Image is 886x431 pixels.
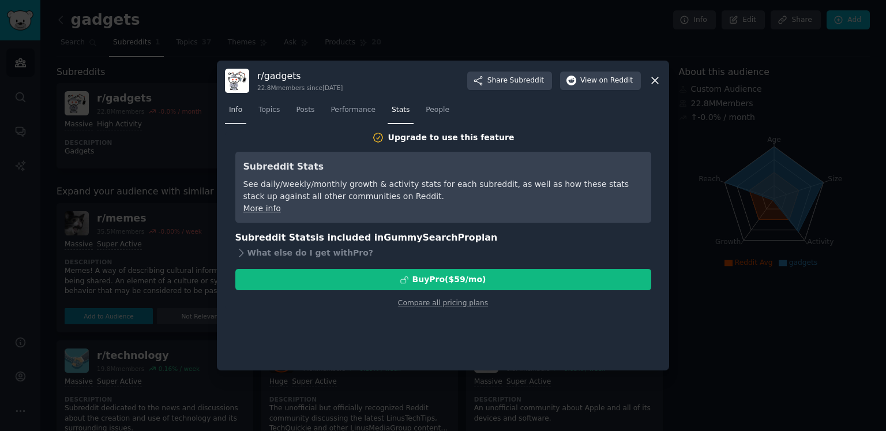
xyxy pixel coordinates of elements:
div: Buy Pro ($ 59 /mo ) [412,273,486,286]
h3: Subreddit Stats is included in plan [235,231,651,245]
a: Posts [292,101,318,125]
div: 22.8M members since [DATE] [257,84,343,92]
h3: r/ gadgets [257,70,343,82]
span: GummySearch Pro [384,232,475,243]
img: gadgets [225,69,249,93]
button: ShareSubreddit [467,72,552,90]
span: Share [487,76,544,86]
a: Topics [254,101,284,125]
h3: Subreddit Stats [243,160,643,174]
span: Posts [296,105,314,115]
div: What else do I get with Pro ? [235,245,651,261]
div: Upgrade to use this feature [388,132,515,144]
span: People [426,105,449,115]
div: See daily/weekly/monthly growth & activity stats for each subreddit, as well as how these stats s... [243,178,643,203]
a: Info [225,101,246,125]
span: Topics [258,105,280,115]
span: Subreddit [510,76,544,86]
span: Performance [331,105,376,115]
a: More info [243,204,281,213]
a: Performance [326,101,380,125]
button: Viewon Reddit [560,72,641,90]
button: BuyPro($59/mo) [235,269,651,290]
span: on Reddit [599,76,633,86]
a: People [422,101,453,125]
span: View [580,76,633,86]
span: Info [229,105,242,115]
a: Compare all pricing plans [398,299,488,307]
span: Stats [392,105,410,115]
a: Stats [388,101,414,125]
